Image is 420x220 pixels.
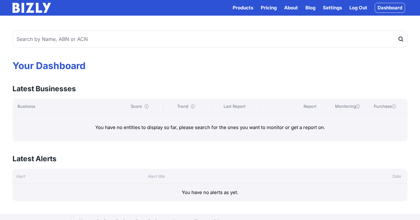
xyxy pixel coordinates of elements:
[368,103,403,109] div: Purchase
[163,103,209,109] div: Trend
[261,4,277,12] a: Pricing
[323,4,342,12] a: Settings
[12,154,57,164] h3: Latest Alerts
[12,184,408,201] div: You have no alerts as yet.
[17,103,128,109] div: Business
[284,4,298,12] a: About
[22,124,398,131] p: You have no entities to display so far, please search for the ones you want to monitor or get a r...
[131,103,160,109] div: Score
[12,60,408,71] h1: Your Dashboard
[233,4,253,12] button: Products
[375,3,405,13] a: Dashboard
[293,103,328,109] div: Report
[349,4,367,12] a: Log Out
[211,103,257,109] div: Last Report
[12,31,408,47] input: Search by Name, ABN or ACN
[330,103,365,109] div: Monitoring
[342,173,408,179] div: Date
[12,173,144,179] div: Alert
[305,4,315,12] a: Blog
[12,84,76,94] h3: Latest Businesses
[144,173,342,179] div: Alert title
